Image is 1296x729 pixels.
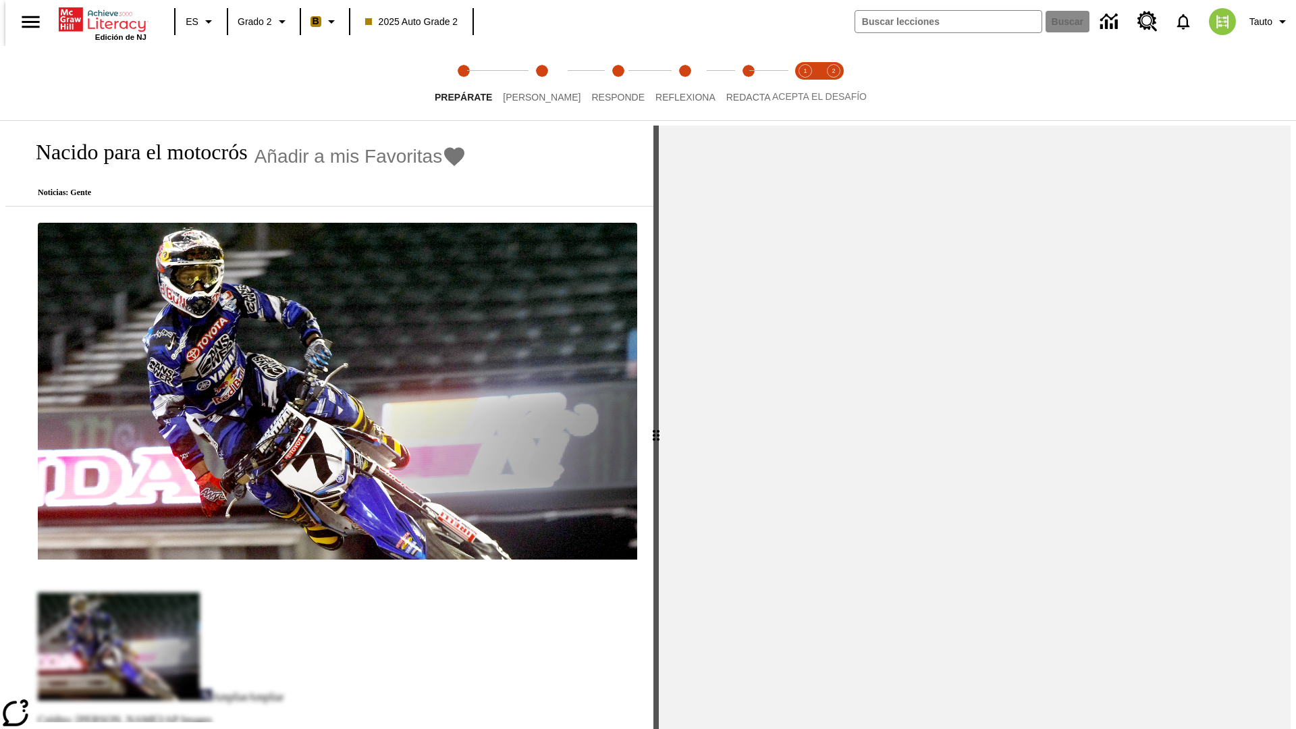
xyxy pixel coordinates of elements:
[59,5,146,41] div: Portada
[659,126,1291,729] div: activity
[726,92,771,103] span: Redacta
[655,92,715,103] span: Reflexiona
[803,67,807,74] text: 1
[22,140,248,165] h1: Nacido para el motocrós
[180,9,223,34] button: Lenguaje: ES, Selecciona un idioma
[503,92,580,103] span: [PERSON_NAME]
[1249,15,1272,29] span: Tauto
[814,46,853,120] button: Acepta el desafío contesta step 2 of 2
[95,33,146,41] span: Edición de NJ
[365,15,458,29] span: 2025 Auto Grade 2
[1092,3,1129,40] a: Centro de información
[1244,9,1296,34] button: Perfil/Configuración
[186,15,198,29] span: ES
[1209,8,1236,35] img: avatar image
[855,11,1042,32] input: Buscar campo
[11,2,51,42] button: Abrir el menú lateral
[22,188,466,198] p: Noticias: Gente
[238,15,272,29] span: Grado 2
[1166,4,1201,39] a: Notificaciones
[254,144,467,168] button: Añadir a mis Favoritas - Nacido para el motocrós
[38,223,637,560] img: El corredor de motocrós James Stewart vuela por los aires en su motocicleta de montaña
[492,46,591,120] button: Lee step 2 of 5
[715,46,782,120] button: Redacta step 5 of 5
[313,13,319,30] span: B
[772,91,867,102] span: ACEPTA EL DESAFÍO
[5,126,653,722] div: reading
[435,92,492,103] span: Prepárate
[832,67,835,74] text: 2
[591,92,645,103] span: Responde
[254,146,443,167] span: Añadir a mis Favoritas
[645,46,726,120] button: Reflexiona step 4 of 5
[232,9,296,34] button: Grado: Grado 2, Elige un grado
[1129,3,1166,40] a: Centro de recursos, Se abrirá en una pestaña nueva.
[1201,4,1244,39] button: Escoja un nuevo avatar
[786,46,825,120] button: Acepta el desafío lee step 1 of 2
[424,46,503,120] button: Prepárate step 1 of 5
[305,9,345,34] button: Boost El color de la clase es anaranjado claro. Cambiar el color de la clase.
[580,46,655,120] button: Responde step 3 of 5
[653,126,659,729] div: Pulsa la tecla de intro o la barra espaciadora y luego presiona las flechas de derecha e izquierd...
